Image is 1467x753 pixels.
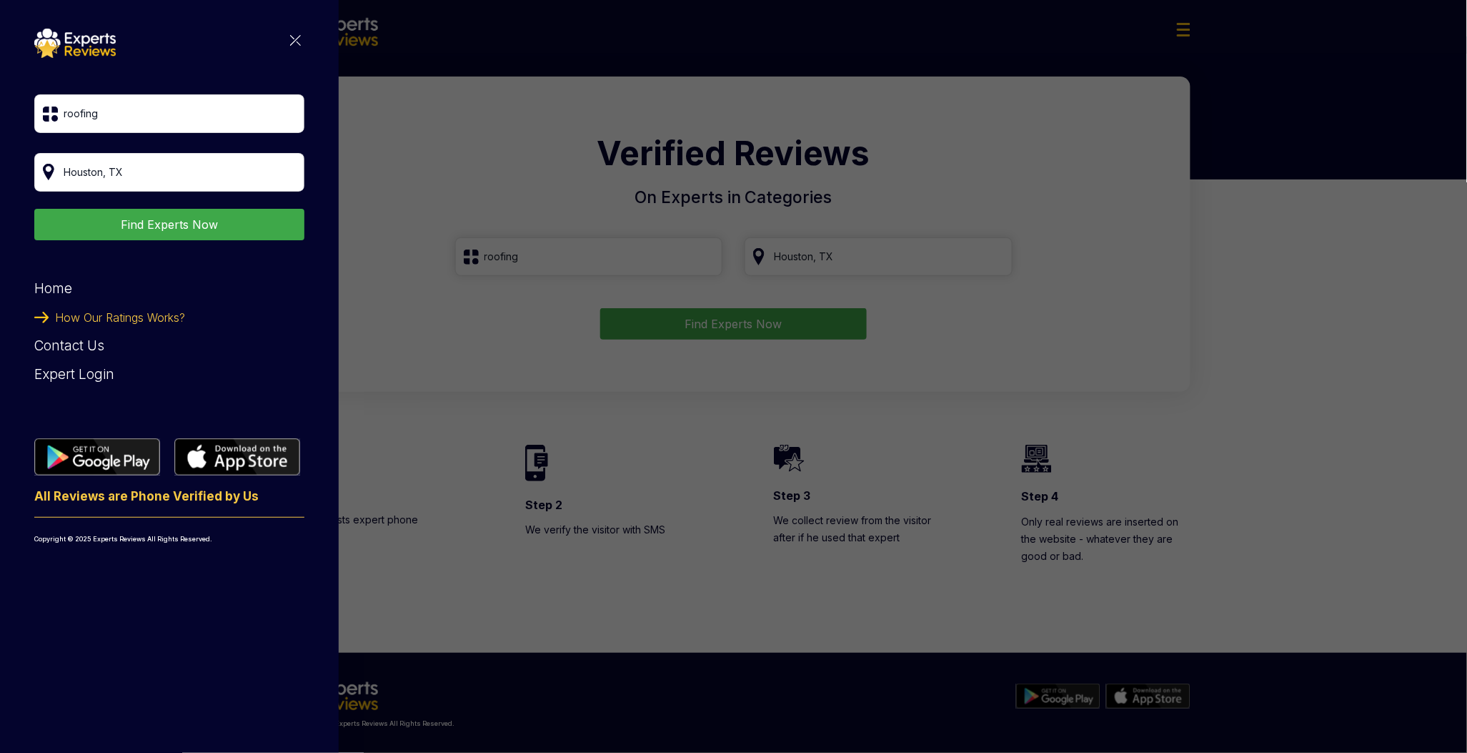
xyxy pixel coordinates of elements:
button: Find Experts Now [34,209,304,240]
img: categoryImgae [174,438,300,476]
p: Copyright © 2025 Experts Reviews All Rights Reserved. [34,536,304,542]
img: categoryImgae [34,312,49,323]
a: Contact Us [34,338,104,354]
img: categoryImgae [34,438,160,476]
span: How Our Ratings Works? [55,303,185,332]
img: categoryImgae [290,35,301,46]
p: All Reviews are Phone Verified by Us [34,491,304,518]
a: Home [34,280,72,297]
input: Search Category [34,94,304,133]
img: categoryImgae [34,29,116,58]
input: Your City [34,153,304,192]
div: Expert Login [34,360,304,389]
